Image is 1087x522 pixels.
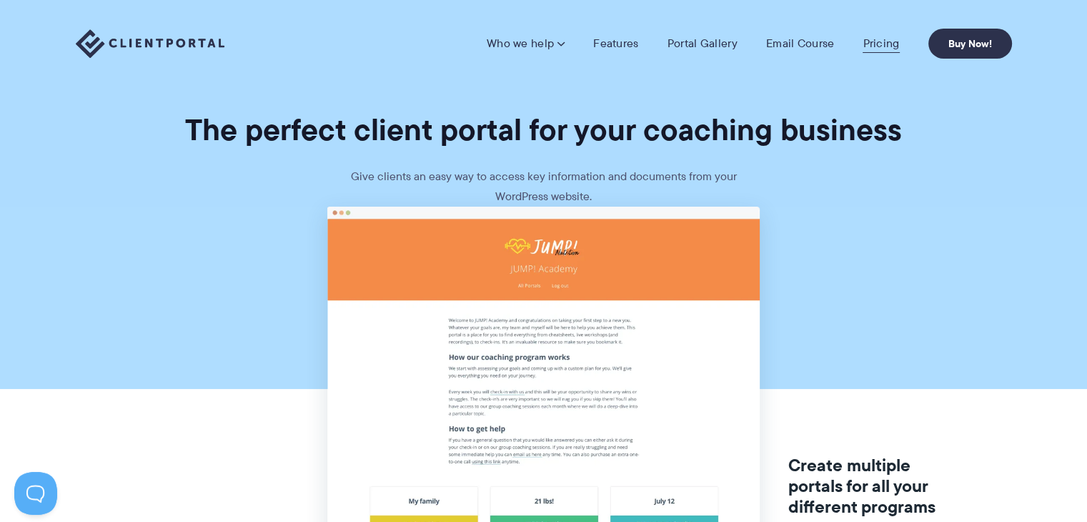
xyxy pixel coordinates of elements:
h3: Create multiple portals for all your different programs [788,455,945,517]
a: Pricing [863,36,899,51]
p: Give clients an easy way to access key information and documents from your WordPress website. [329,167,758,207]
a: Email Course [766,36,835,51]
a: Buy Now! [928,29,1012,59]
iframe: Toggle Customer Support [14,472,57,515]
a: Portal Gallery [667,36,738,51]
a: Features [593,36,638,51]
a: Who we help [487,36,565,51]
